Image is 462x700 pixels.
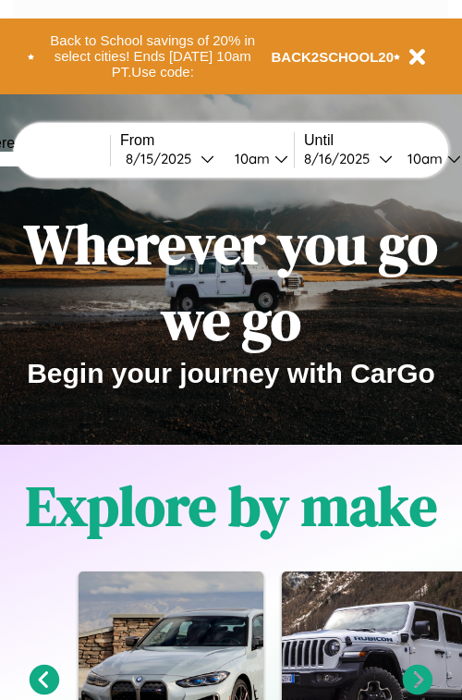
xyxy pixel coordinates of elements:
button: Back to School savings of 20% in select cities! Ends [DATE] 10am PT.Use code: [34,28,272,85]
b: BACK2SCHOOL20 [272,49,395,65]
div: 10am [225,150,274,167]
button: 8/15/2025 [120,149,220,168]
div: 8 / 15 / 2025 [126,150,201,167]
button: 10am [220,149,294,168]
h1: Explore by make [26,468,437,544]
div: 10am [398,150,447,167]
label: From [120,132,294,149]
div: 8 / 16 / 2025 [304,150,379,167]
